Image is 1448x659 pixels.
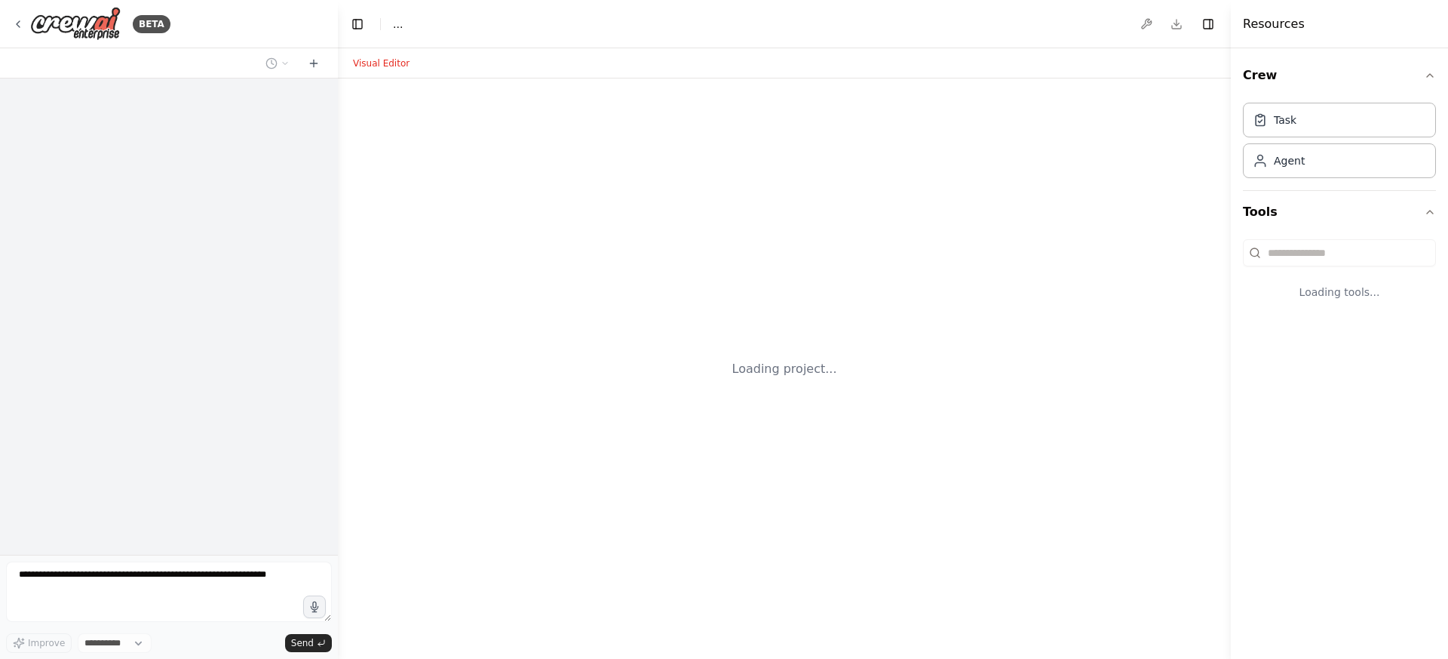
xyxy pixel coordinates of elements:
[344,54,419,72] button: Visual Editor
[30,7,121,41] img: Logo
[285,634,332,652] button: Send
[302,54,326,72] button: Start a new chat
[133,15,170,33] div: BETA
[1274,153,1305,168] div: Agent
[393,17,403,32] nav: breadcrumb
[1243,233,1436,324] div: Tools
[1243,54,1436,97] button: Crew
[6,633,72,653] button: Improve
[1243,15,1305,33] h4: Resources
[28,637,65,649] span: Improve
[1243,273,1436,312] div: Loading tools...
[259,54,296,72] button: Switch to previous chat
[1243,191,1436,233] button: Tools
[1274,112,1296,128] div: Task
[393,17,403,32] span: ...
[1243,97,1436,190] div: Crew
[291,637,314,649] span: Send
[303,596,326,618] button: Click to speak your automation idea
[347,14,368,35] button: Hide left sidebar
[732,360,837,378] div: Loading project...
[1198,14,1219,35] button: Hide right sidebar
